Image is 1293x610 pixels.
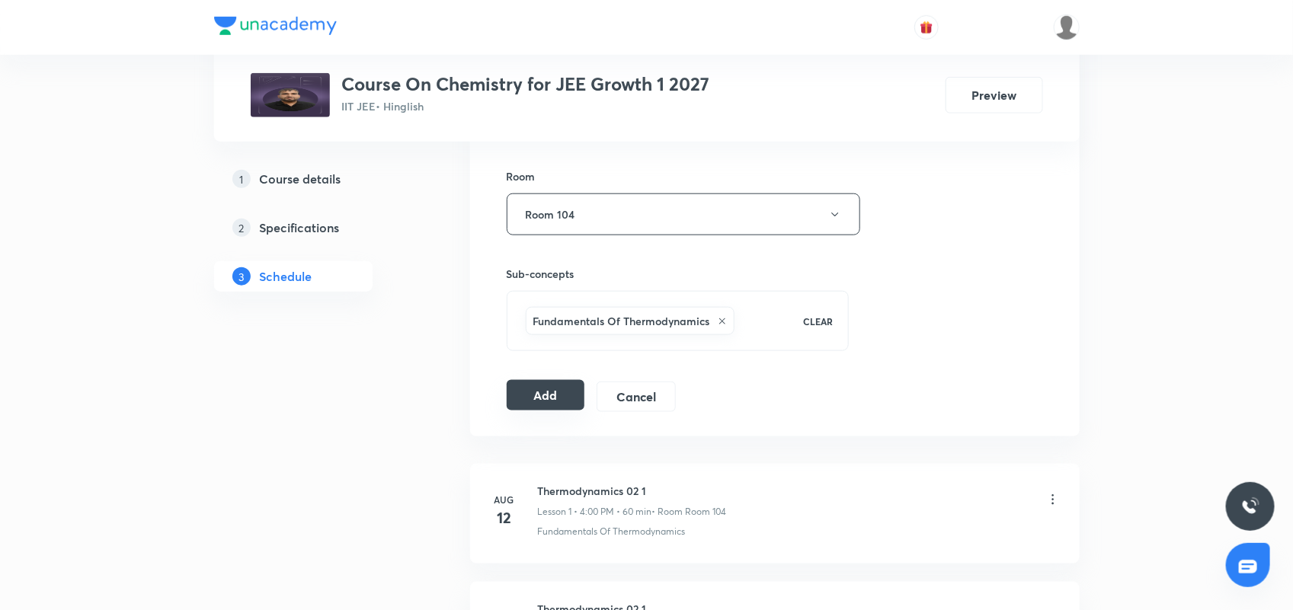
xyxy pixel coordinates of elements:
[507,266,850,282] h6: Sub-concepts
[232,219,251,237] p: 2
[946,77,1043,113] button: Preview
[251,73,330,117] img: 956c1681e57d44fc865c8c073cb44a31.png
[214,17,337,35] img: Company Logo
[232,267,251,286] p: 3
[538,483,727,499] h6: Thermodynamics 02 1
[914,15,939,40] button: avatar
[1054,14,1080,40] img: Bhuwan Singh
[597,382,675,412] button: Cancel
[260,170,341,188] h5: Course details
[507,168,536,184] h6: Room
[260,219,340,237] h5: Specifications
[920,21,933,34] img: avatar
[652,505,727,519] p: • Room Room 104
[214,164,421,194] a: 1Course details
[507,193,860,235] button: Room 104
[507,380,585,410] button: Add
[214,17,337,39] a: Company Logo
[489,493,520,506] h6: Aug
[1241,497,1259,516] img: ttu
[342,73,710,95] h3: Course On Chemistry for JEE Growth 1 2027
[538,525,686,538] p: Fundamentals Of Thermodynamics
[538,505,652,519] p: Lesson 1 • 4:00 PM • 60 min
[803,315,833,328] p: CLEAR
[489,506,520,529] h4: 12
[214,212,421,243] a: 2Specifications
[232,170,251,188] p: 1
[533,313,710,329] h6: Fundamentals Of Thermodynamics
[260,267,312,286] h5: Schedule
[342,98,710,114] p: IIT JEE • Hinglish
